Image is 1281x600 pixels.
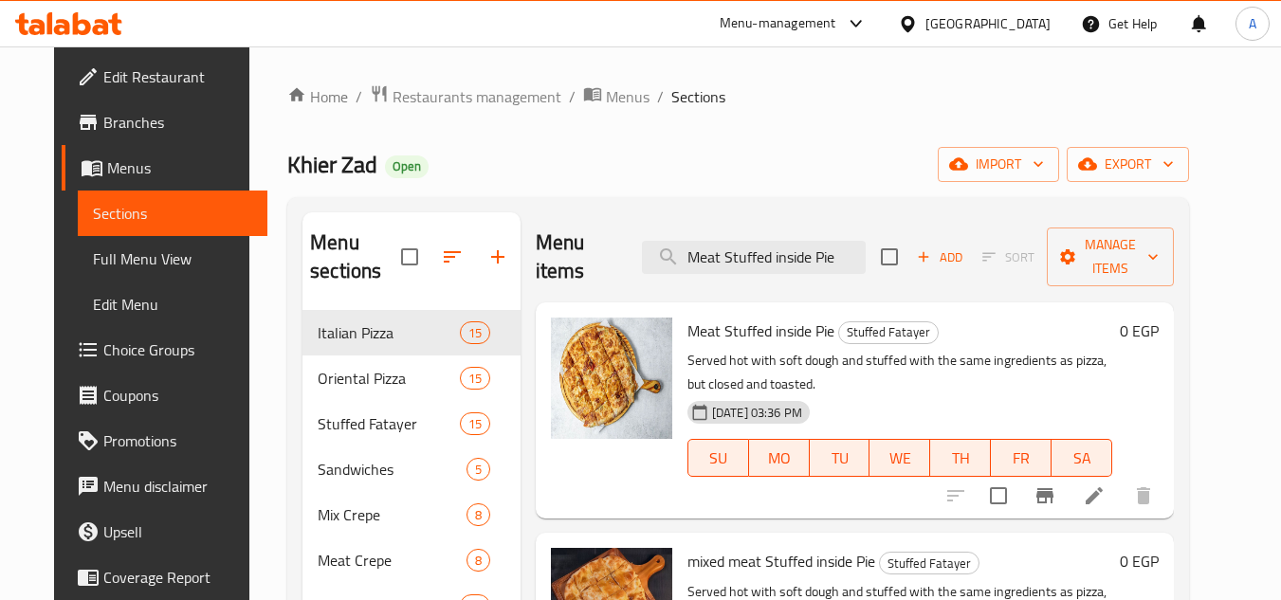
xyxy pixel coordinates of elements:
[839,321,938,343] span: Stuffed Fatayer
[687,547,875,575] span: mixed meat Stuffed inside Pie
[78,282,268,327] a: Edit Menu
[78,236,268,282] a: Full Menu View
[302,401,521,446] div: Stuffed Fatayer15
[318,549,467,572] span: Meat Crepe
[467,503,490,526] div: items
[1059,445,1105,472] span: SA
[310,228,401,285] h2: Menu sections
[62,373,268,418] a: Coupons
[1082,153,1174,176] span: export
[1047,227,1174,286] button: Manage items
[302,537,521,583] div: Meat Crepe8
[103,65,253,88] span: Edit Restaurant
[953,153,1044,176] span: import
[879,552,979,574] div: Stuffed Fatayer
[838,321,939,344] div: Stuffed Fatayer
[318,412,459,435] span: Stuffed Fatayer
[467,506,489,524] span: 8
[103,111,253,134] span: Branches
[1067,147,1189,182] button: export
[385,158,429,174] span: Open
[551,318,672,439] img: Meat Stuffed inside Pie
[93,202,253,225] span: Sections
[103,520,253,543] span: Upsell
[657,85,664,108] li: /
[93,293,253,316] span: Edit Menu
[62,145,268,191] a: Menus
[467,552,489,570] span: 8
[390,237,430,277] span: Select all sections
[287,85,348,108] a: Home
[103,475,253,498] span: Menu disclaimer
[930,439,991,477] button: TH
[302,355,521,401] div: Oriental Pizza15
[103,338,253,361] span: Choice Groups
[467,458,490,481] div: items
[62,555,268,600] a: Coverage Report
[318,321,459,344] span: Italian Pizza
[757,445,802,472] span: MO
[393,85,561,108] span: Restaurants management
[62,327,268,373] a: Choice Groups
[460,412,490,435] div: items
[642,241,866,274] input: search
[385,155,429,178] div: Open
[1120,548,1159,574] h6: 0 EGP
[536,228,619,285] h2: Menu items
[909,243,970,272] button: Add
[687,349,1112,396] p: Served hot with soft dough and stuffed with the same ingredients as pizza, but closed and toasted.
[103,429,253,452] span: Promotions
[460,367,490,390] div: items
[991,439,1052,477] button: FR
[687,439,749,477] button: SU
[318,503,467,526] span: Mix Crepe
[62,418,268,464] a: Promotions
[287,143,377,186] span: Khier Zad
[93,247,253,270] span: Full Menu View
[998,445,1044,472] span: FR
[302,446,521,492] div: Sandwiches5
[430,234,475,280] span: Sort sections
[370,84,561,109] a: Restaurants management
[705,404,810,422] span: [DATE] 03:36 PM
[970,243,1047,272] span: Select section first
[869,237,909,277] span: Select section
[1249,13,1256,34] span: A
[1120,318,1159,344] h6: 0 EGP
[103,566,253,589] span: Coverage Report
[467,549,490,572] div: items
[696,445,741,472] span: SU
[356,85,362,108] li: /
[318,367,459,390] span: Oriental Pizza
[62,54,268,100] a: Edit Restaurant
[569,85,576,108] li: /
[869,439,930,477] button: WE
[62,100,268,145] a: Branches
[979,476,1018,516] span: Select to update
[583,84,650,109] a: Menus
[103,384,253,407] span: Coupons
[1121,473,1166,518] button: delete
[749,439,810,477] button: MO
[302,310,521,355] div: Italian Pizza15
[938,445,983,472] span: TH
[461,324,489,342] span: 15
[720,12,836,35] div: Menu-management
[817,445,863,472] span: TU
[914,246,965,268] span: Add
[62,464,268,509] a: Menu disclaimer
[302,492,521,537] div: Mix Crepe8
[1062,233,1159,281] span: Manage items
[62,509,268,555] a: Upsell
[1052,439,1112,477] button: SA
[1083,484,1106,507] a: Edit menu item
[287,84,1189,109] nav: breadcrumb
[925,13,1051,34] div: [GEOGRAPHIC_DATA]
[318,458,467,481] span: Sandwiches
